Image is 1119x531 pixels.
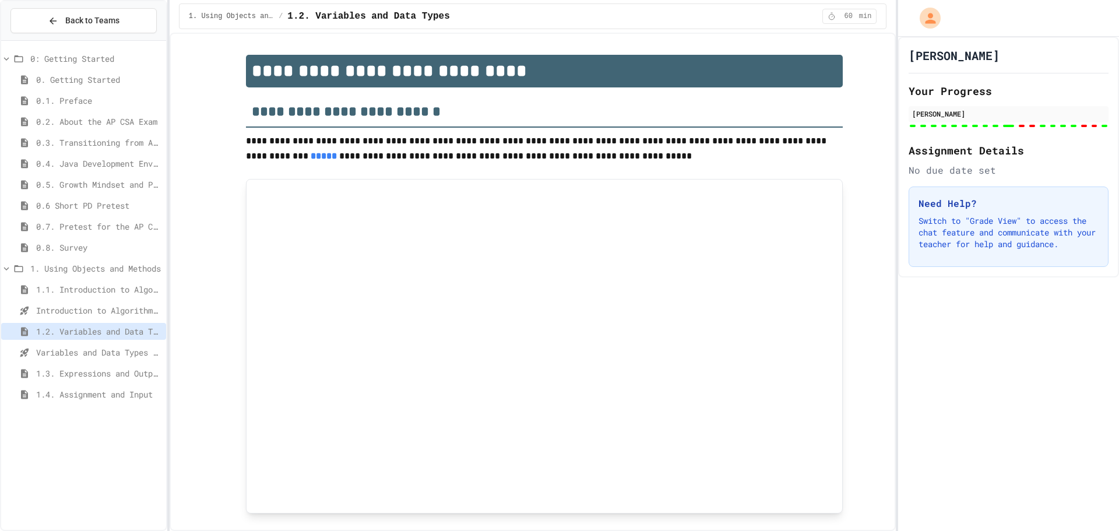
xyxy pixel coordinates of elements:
div: [PERSON_NAME] [912,108,1105,119]
span: 1.2. Variables and Data Types [36,325,161,337]
h2: Assignment Details [909,142,1109,159]
span: / [279,12,283,21]
span: Variables and Data Types - Quiz [36,346,161,358]
h1: [PERSON_NAME] [909,47,1000,64]
span: 0.3. Transitioning from AP CSP to AP CSA [36,136,161,149]
span: 0.4. Java Development Environments [36,157,161,170]
span: Introduction to Algorithms, Programming, and Compilers [36,304,161,317]
div: No due date set [909,163,1109,177]
span: 0.5. Growth Mindset and Pair Programming [36,178,161,191]
span: 0.8. Survey [36,241,161,254]
span: 0.7. Pretest for the AP CSA Exam [36,220,161,233]
h2: Your Progress [909,83,1109,99]
span: min [859,12,872,21]
span: 1.2. Variables and Data Types [287,9,449,23]
span: 0.6 Short PD Pretest [36,199,161,212]
iframe: chat widget [1070,484,1107,519]
span: 0.1. Preface [36,94,161,107]
span: 1.4. Assignment and Input [36,388,161,400]
span: 1. Using Objects and Methods [189,12,274,21]
span: 1.3. Expressions and Output [New] [36,367,161,379]
span: 0. Getting Started [36,73,161,86]
iframe: chat widget [1022,434,1107,483]
span: 0: Getting Started [30,52,161,65]
span: 1.1. Introduction to Algorithms, Programming, and Compilers [36,283,161,296]
div: My Account [907,5,944,31]
p: Switch to "Grade View" to access the chat feature and communicate with your teacher for help and ... [919,215,1099,250]
span: 1. Using Objects and Methods [30,262,161,275]
span: Back to Teams [65,15,119,27]
h3: Need Help? [919,196,1099,210]
span: 60 [839,12,858,21]
button: Back to Teams [10,8,157,33]
span: 0.2. About the AP CSA Exam [36,115,161,128]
